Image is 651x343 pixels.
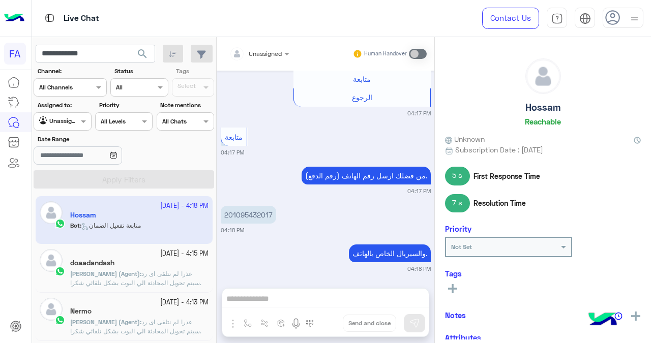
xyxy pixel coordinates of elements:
[221,226,244,234] small: 04:18 PM
[407,109,431,117] small: 04:17 PM
[40,298,63,321] img: defaultAdmin.png
[55,315,65,325] img: WhatsApp
[302,167,431,184] p: 22/9/2025, 4:17 PM
[628,12,641,25] img: profile
[525,102,560,113] h5: Hossam
[352,93,372,102] span: الرجوع
[445,269,641,278] h6: Tags
[249,50,282,57] span: Unassigned
[64,12,99,25] p: Live Chat
[40,249,63,272] img: defaultAdmin.png
[525,117,561,126] h6: Reachable
[221,148,244,157] small: 04:17 PM
[474,171,540,181] span: First Response Time
[585,302,620,338] img: hulul-logo.png
[445,224,471,233] h6: Priority
[38,101,90,110] label: Assigned to:
[38,135,152,144] label: Date Range
[364,50,407,58] small: Human Handover
[349,244,431,262] p: 22/9/2025, 4:18 PM
[70,270,141,277] b: :
[474,198,526,208] span: Resolution Time
[551,13,563,24] img: tab
[114,67,167,76] label: Status
[55,266,65,276] img: WhatsApp
[160,298,209,307] small: [DATE] - 4:13 PM
[407,265,431,273] small: 04:18 PM
[482,8,539,29] a: Contact Us
[70,318,140,326] span: [PERSON_NAME] (Agent)
[631,311,640,321] img: add
[579,13,591,24] img: tab
[99,101,152,110] label: Priority
[547,8,567,29] a: tab
[70,307,92,316] h5: Nermo
[455,144,543,155] span: Subscription Date : [DATE]
[70,270,140,277] span: [PERSON_NAME] (Agent)
[4,43,26,65] div: FA
[130,45,155,67] button: search
[4,8,24,29] img: Logo
[343,315,396,332] button: Send and close
[136,48,149,60] span: search
[70,270,201,296] span: عذرا لم نتلقى اى رد .سيتم تحويل المحادثة الي البوت بشكل تلقائي شكرا لتواصلك بفوري للوساطة التأمينية
[526,59,560,93] img: defaultAdmin.png
[70,259,114,267] h5: doaadandash
[225,133,243,141] span: متابعة
[445,333,481,342] h6: Attributes
[38,67,106,76] label: Channel:
[445,194,470,212] span: 7 s
[160,249,209,259] small: [DATE] - 4:15 PM
[353,75,371,83] span: متابعة
[160,101,213,110] label: Note mentions
[70,318,141,326] b: :
[445,134,485,144] span: Unknown
[43,12,56,24] img: tab
[445,167,470,185] span: 5 s
[445,310,466,320] h6: Notes
[34,170,214,189] button: Apply Filters
[407,187,431,195] small: 04:17 PM
[221,206,276,224] p: 22/9/2025, 4:18 PM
